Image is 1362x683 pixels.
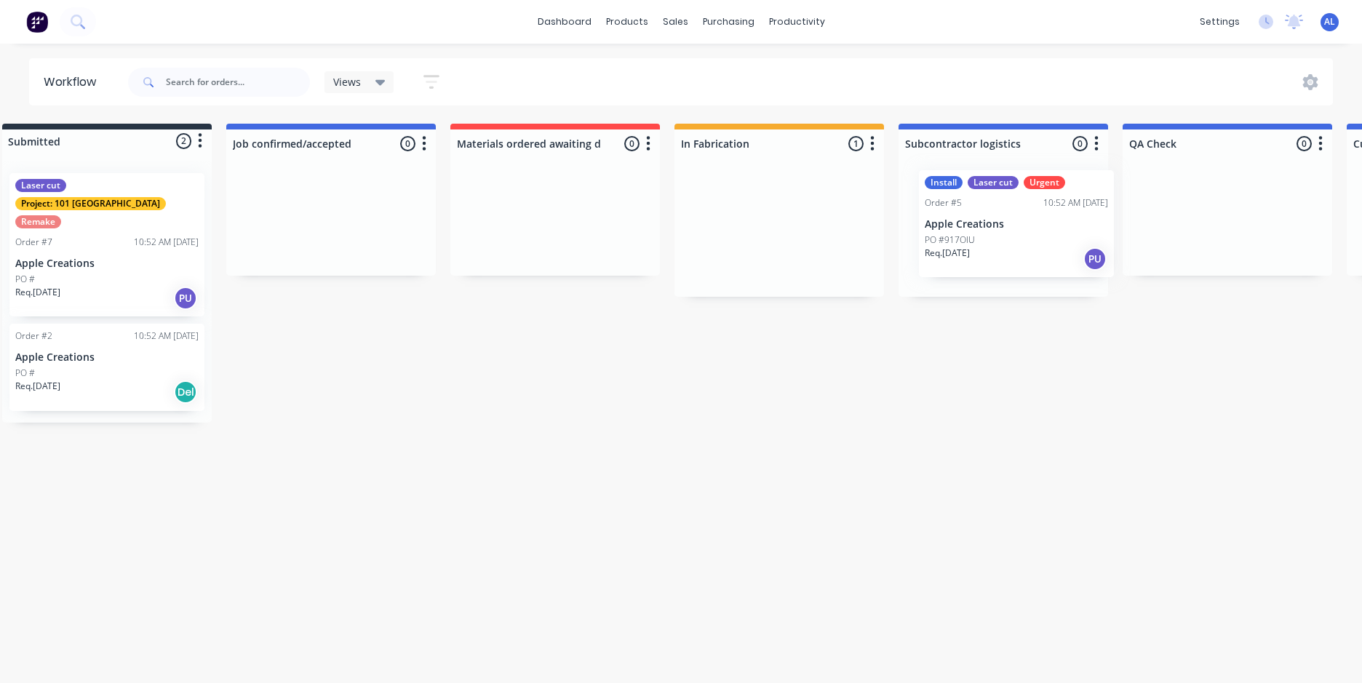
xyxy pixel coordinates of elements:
span: 2 [176,133,191,148]
span: 0 [624,136,640,151]
div: Submitted [5,134,60,149]
span: AL [1324,15,1335,28]
div: Workflow [44,73,103,91]
input: Enter column name… [1129,136,1273,151]
input: Enter column name… [233,136,376,151]
input: Enter column name… [457,136,600,151]
span: Views [333,74,361,89]
span: 0 [1297,136,1312,151]
input: Enter column name… [681,136,824,151]
div: purchasing [696,11,762,33]
input: Search for orders... [166,68,310,97]
input: Enter column name… [905,136,1048,151]
div: sales [656,11,696,33]
span: 0 [400,136,415,151]
span: 1 [848,136,864,151]
img: Factory [26,11,48,33]
div: products [599,11,656,33]
div: productivity [762,11,832,33]
span: 0 [1072,136,1088,151]
div: settings [1192,11,1247,33]
a: dashboard [530,11,599,33]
